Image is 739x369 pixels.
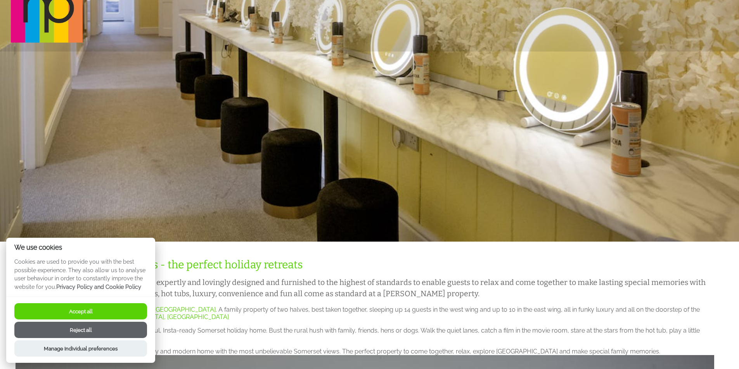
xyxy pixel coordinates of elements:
p: is your bright, modern, colourful, Insta-ready Somerset holiday home. Bust the rural hush with fa... [16,327,714,342]
button: Accept all [14,303,147,319]
p: Cookies are used to provide you with the best possible experience. They also allow us to analyse ... [6,257,155,297]
button: Reject all [14,322,147,338]
h2: [PERSON_NAME] properties have been expertly and lovingly designed and furnished to the highest of... [16,277,714,300]
h1: [PERSON_NAME] properties - the perfect holiday retreats [16,258,714,271]
a: Privacy Policy and Cookie Policy [56,283,141,290]
button: Manage Individual preferences [14,340,147,357]
p: Grab your flip flops and relax in . A family property of two halves, best taken together, sleepin... [16,306,714,321]
a: [PERSON_NAME][GEOGRAPHIC_DATA] [105,306,216,313]
h2: We use cookies [6,244,155,251]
